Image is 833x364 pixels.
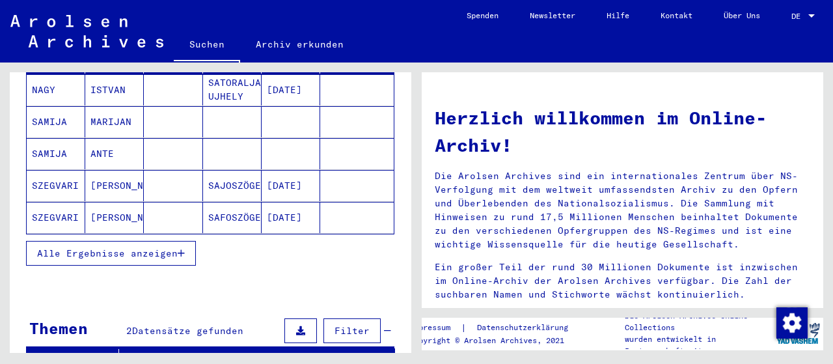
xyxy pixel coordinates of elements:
[10,15,163,48] img: Arolsen_neg.svg
[435,260,810,301] p: Ein großer Teil der rund 30 Millionen Dokumente ist inzwischen im Online-Archiv der Arolsen Archi...
[126,325,132,337] span: 2
[27,106,85,137] mat-cell: SAMIJA
[774,317,823,350] img: yv_logo.png
[625,333,773,357] p: wurden entwickelt in Partnerschaft mit
[85,138,144,169] mat-cell: ANTE
[435,104,810,159] h1: Herzlich willkommen im Online-Archiv!
[262,202,320,233] mat-cell: [DATE]
[203,202,262,233] mat-cell: SAFOSZÖGED
[435,169,810,251] p: Die Arolsen Archives sind ein internationales Zentrum über NS-Verfolgung mit dem weltweit umfasse...
[791,12,806,21] span: DE
[240,29,359,60] a: Archiv erkunden
[409,321,461,335] a: Impressum
[203,74,262,105] mat-cell: SATORALJA UJHELY
[29,316,88,340] div: Themen
[776,307,808,339] img: Zustimmung ändern
[409,335,584,346] p: Copyright © Arolsen Archives, 2021
[203,170,262,201] mat-cell: SAJOSZÖGED
[262,170,320,201] mat-cell: [DATE]
[132,325,243,337] span: Datensätze gefunden
[467,321,584,335] a: Datenschutzerklärung
[26,241,196,266] button: Alle Ergebnisse anzeigen
[27,138,85,169] mat-cell: SAMIJA
[27,170,85,201] mat-cell: SZEGVARI
[776,307,807,338] div: Zustimmung ändern
[85,202,144,233] mat-cell: [PERSON_NAME]
[174,29,240,63] a: Suchen
[409,321,584,335] div: |
[85,106,144,137] mat-cell: MARIJAN
[335,325,370,337] span: Filter
[625,310,773,333] p: Die Arolsen Archives Online-Collections
[27,202,85,233] mat-cell: SZEGVARI
[85,170,144,201] mat-cell: [PERSON_NAME]
[85,74,144,105] mat-cell: ISTVAN
[262,74,320,105] mat-cell: [DATE]
[323,318,381,343] button: Filter
[27,74,85,105] mat-cell: NAGY
[37,247,178,259] span: Alle Ergebnisse anzeigen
